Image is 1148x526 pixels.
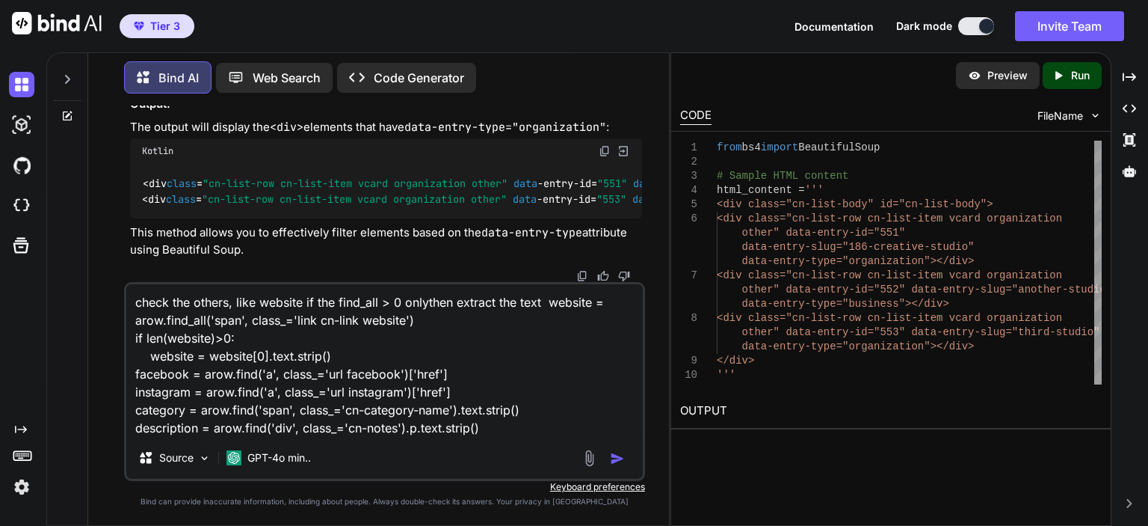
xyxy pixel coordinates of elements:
button: premiumTier 3 [120,14,194,38]
img: Pick Models [198,452,211,465]
div: 7 [680,269,697,283]
span: "551" [597,177,627,190]
img: Bind AI [12,12,102,34]
span: anization [1006,269,1063,281]
span: data [632,192,656,206]
span: html_content = [717,184,805,196]
div: 2 [680,155,697,169]
span: data-entry-type="organization"></div> [742,255,975,267]
span: <div class="cn-list-row cn-list-item vcard org [717,269,1005,281]
span: class [167,177,197,190]
img: like [597,270,609,282]
span: other" data-entry-id="553" data-entry-slug="third- [742,326,1056,338]
div: 5 [680,198,697,212]
p: Keyboard preferences [124,481,645,493]
textarea: check the others, like website if the find_all > 0 onlthen extract the text website = arow.find_a... [126,284,643,437]
p: GPT-4o min.. [247,450,311,465]
code: data-entry-type [481,225,582,240]
span: r-studio" [1056,284,1113,296]
div: 3 [680,169,697,183]
span: other" data-entry-id="552" data-entry-slug="anothe [742,284,1056,296]
span: "cn-list-row cn-list-item vcard organization other" [203,177,507,190]
div: CODE [680,107,712,125]
span: bs4 [742,141,761,153]
p: Run [1071,68,1090,83]
span: from [717,141,742,153]
span: other" data-entry-id="551" [742,227,905,239]
span: # Sample HTML content [717,170,848,182]
p: Bind AI [158,69,199,87]
div: 6 [680,212,697,226]
img: cloudideIcon [9,193,34,218]
span: data-entry-type="business"></div> [742,298,949,310]
span: <div class="cn-list-row cn-list-item vcard org [717,312,1005,324]
span: anization [1006,212,1063,224]
span: anization [1006,312,1063,324]
img: darkChat [9,72,34,97]
img: settings [9,474,34,500]
div: 1 [680,141,697,155]
div: 9 [680,354,697,368]
img: preview [968,69,981,82]
span: ''' [805,184,824,196]
span: </div> [717,355,754,367]
span: studio" [1056,326,1100,338]
div: 4 [680,183,697,198]
span: Tier 3 [150,19,180,34]
img: githubDark [9,153,34,178]
span: FileName [1037,108,1083,123]
span: data [633,177,657,190]
span: data [513,192,537,206]
p: Source [159,450,194,465]
p: Preview [987,68,1028,83]
span: <div class="cn-list-body" id="cn-list-body"> [717,198,993,210]
img: attachment [581,450,598,467]
span: Kotlin [142,145,173,157]
img: chevron down [1089,109,1102,122]
p: Web Search [253,69,321,87]
button: Documentation [794,19,874,34]
span: data [513,177,537,190]
code: data-entry-type="organization" [404,120,606,135]
span: class [166,192,196,206]
img: GPT-4o mini [226,450,241,465]
span: Dark mode [896,19,952,34]
img: icon [610,451,625,466]
img: darkAi-studio [9,112,34,138]
p: Bind can provide inaccurate information, including about people. Always double-check its answers.... [124,496,645,507]
span: data-entry-type="organization"></div> [742,340,975,352]
span: ''' [717,369,735,381]
span: data-entry-slug="186-creative-studio" [742,241,975,253]
p: Code Generator [374,69,464,87]
h2: OUTPUT [671,394,1111,429]
span: Documentation [794,20,874,33]
div: 10 [680,368,697,382]
span: BeautifulSoup [798,141,880,153]
img: premium [134,22,144,31]
p: This method allows you to effectively filter elements based on the attribute using Beautiful Soup. [130,224,642,258]
span: "cn-list-row cn-list-item vcard organization other" [202,192,507,206]
img: dislike [618,270,630,282]
code: <div = -entry-id= -entry-slug= -entry-type= ></div> <div = -entry-id= -entry-slug= -entry-type= >... [142,176,1081,207]
img: copy [599,145,611,157]
img: Open in Browser [617,144,630,158]
div: 8 [680,311,697,325]
button: Invite Team [1015,11,1124,41]
span: import [761,141,798,153]
p: The output will display the elements that have : [130,119,642,136]
span: "553" [596,192,626,206]
div: 11 [680,382,697,397]
code: <div> [270,120,303,135]
span: <div class="cn-list-row cn-list-item vcard org [717,212,1005,224]
img: copy [576,270,588,282]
